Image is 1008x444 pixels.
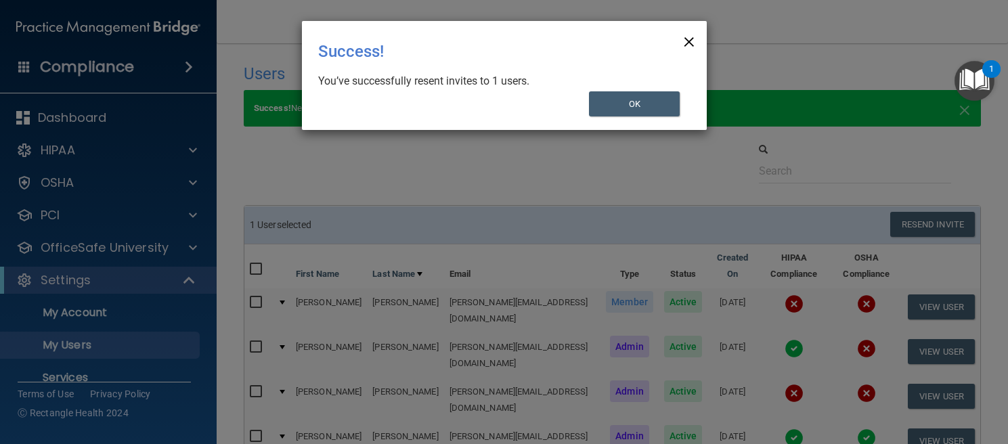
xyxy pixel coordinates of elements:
[989,69,994,87] div: 1
[955,61,994,101] button: Open Resource Center, 1 new notification
[318,32,635,71] div: Success!
[589,91,680,116] button: OK
[683,26,695,53] span: ×
[318,74,680,89] div: You’ve successfully resent invites to 1 users.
